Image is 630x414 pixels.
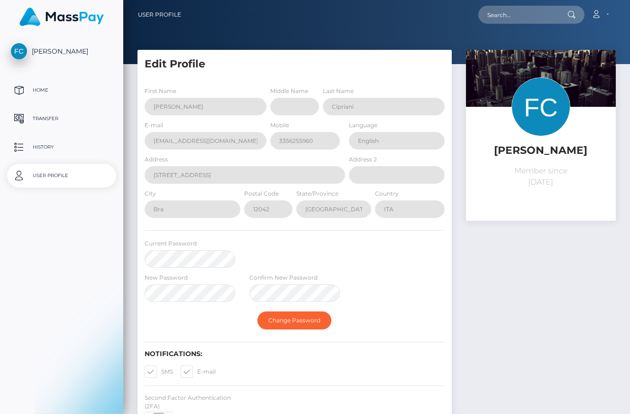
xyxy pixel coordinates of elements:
label: E-mail [181,366,216,378]
span: [PERSON_NAME] [7,47,116,56]
p: Home [11,83,112,97]
label: Current Password [145,239,197,248]
img: ... [466,50,616,150]
a: Home [7,78,116,102]
a: User Profile [7,164,116,188]
label: E-mail [145,121,163,130]
label: New Password [145,273,188,282]
p: Member since [DATE] [473,165,609,188]
button: Change Password [257,311,331,329]
p: History [11,140,112,154]
label: First Name [145,87,176,95]
label: Address 2 [349,155,377,164]
label: Confirm New Password [249,273,318,282]
h5: Edit Profile [145,57,445,72]
label: SMS [145,366,173,378]
label: Second Factor Authentication (2FA) [145,394,235,411]
label: Middle Name [270,87,308,95]
label: State/Province [296,189,338,198]
label: Language [349,121,377,130]
label: Mobile [270,121,289,130]
label: Postal Code [244,189,279,198]
a: History [7,135,116,159]
input: Search... [478,6,567,24]
h5: [PERSON_NAME] [473,143,609,158]
h6: Notifications: [145,350,445,358]
label: Address [145,155,168,164]
p: Transfer [11,112,112,126]
p: User Profile [11,169,112,183]
a: User Profile [138,5,181,25]
img: MassPay [19,8,104,26]
a: Transfer [7,107,116,131]
label: Country [375,189,399,198]
label: Last Name [323,87,354,95]
label: City [145,189,156,198]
